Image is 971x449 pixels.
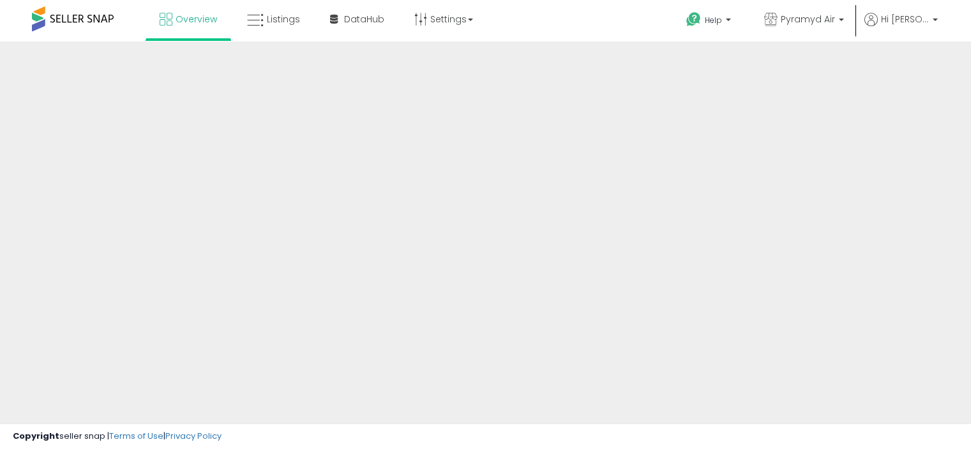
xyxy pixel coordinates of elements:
[165,430,222,442] a: Privacy Policy
[864,13,938,42] a: Hi [PERSON_NAME]
[705,15,722,26] span: Help
[676,2,744,42] a: Help
[781,13,835,26] span: Pyramyd Air
[109,430,163,442] a: Terms of Use
[344,13,384,26] span: DataHub
[176,13,217,26] span: Overview
[881,13,929,26] span: Hi [PERSON_NAME]
[686,11,702,27] i: Get Help
[267,13,300,26] span: Listings
[13,430,59,442] strong: Copyright
[13,430,222,443] div: seller snap | |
